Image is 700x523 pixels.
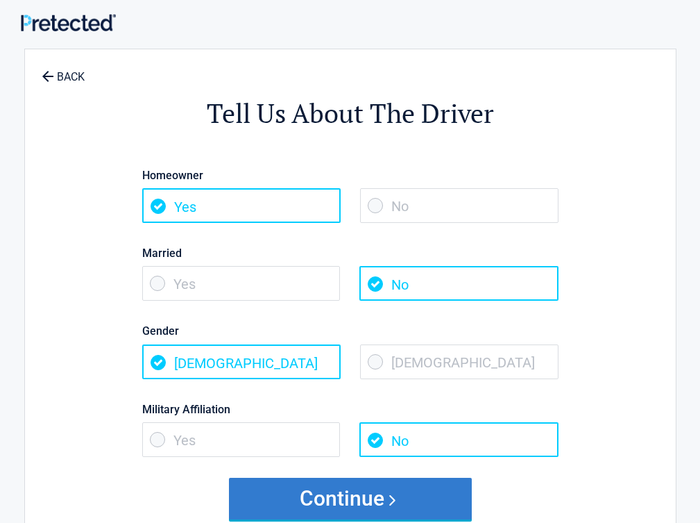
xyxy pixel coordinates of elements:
[229,478,472,520] button: Continue
[142,344,341,379] span: [DEMOGRAPHIC_DATA]
[142,422,341,457] span: Yes
[142,166,558,185] label: Homeowner
[21,14,116,31] img: Main Logo
[142,188,341,223] span: Yes
[360,344,558,379] span: [DEMOGRAPHIC_DATA]
[101,96,599,131] h2: Tell Us About The Driver
[142,266,341,301] span: Yes
[359,266,558,301] span: No
[142,400,558,419] label: Military Affiliation
[142,244,558,263] label: Married
[39,58,87,83] a: BACK
[359,422,558,457] span: No
[360,188,558,223] span: No
[142,322,558,340] label: Gender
